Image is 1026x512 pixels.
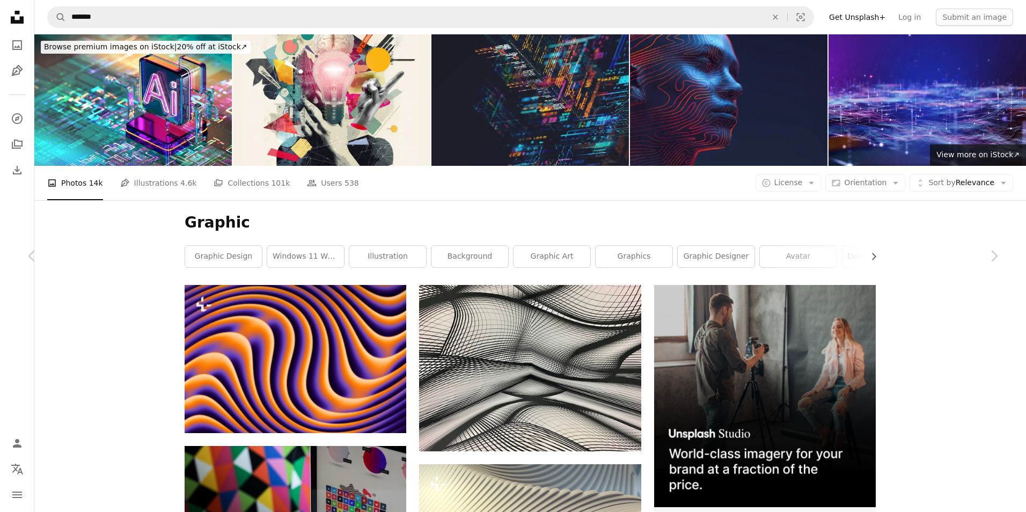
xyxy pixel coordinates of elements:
[6,458,28,480] button: Language
[185,213,876,232] h1: Graphic
[307,166,358,200] a: Users 538
[214,166,290,200] a: Collections 101k
[47,6,814,28] form: Find visuals sitewide
[864,246,876,267] button: scroll list to the right
[185,354,406,363] a: an orange and purple background with wavy lines
[930,144,1026,166] a: View more on iStock↗
[34,34,232,166] img: Digital abstract CPU. AI - Artificial Intelligence and machine learning concept
[6,159,28,181] a: Download History
[6,134,28,155] a: Collections
[678,246,754,267] a: graphic designer
[844,178,886,187] span: Orientation
[120,166,197,200] a: Illustrations 4.6k
[267,246,344,267] a: windows 11 wallpaper
[185,285,406,433] img: an orange and purple background with wavy lines
[910,174,1013,192] button: Sort byRelevance
[44,42,177,51] span: Browse premium images on iStock |
[349,246,426,267] a: illustration
[788,7,814,27] button: Visual search
[34,34,257,60] a: Browse premium images on iStock|20% off at iStock↗
[654,285,876,507] img: file-1715651741414-859baba4300dimage
[271,177,290,189] span: 101k
[936,150,1020,159] span: View more on iStock ↗
[825,174,905,192] button: Orientation
[345,177,359,189] span: 538
[928,178,994,188] span: Relevance
[233,34,430,166] img: Concept of business ideas and startups. Strategic thinking in marketing
[630,34,827,166] img: Digital Human Head Concept For AI, Metaverse And Facial Recognition Technology
[823,9,892,26] a: Get Unsplash+
[48,7,66,27] button: Search Unsplash
[760,246,837,267] a: avatar
[596,246,672,267] a: graphics
[180,177,196,189] span: 4.6k
[829,34,1026,166] img: Futuristic digital geology terrain, digital data telemetry and engineer topography with contour l...
[44,42,247,51] span: 20% off at iStock ↗
[6,433,28,454] a: Log in / Sign up
[6,108,28,129] a: Explore
[936,9,1013,26] button: Submit an image
[6,484,28,506] button: Menu
[431,246,508,267] a: background
[764,7,787,27] button: Clear
[962,204,1026,308] a: Next
[6,34,28,56] a: Photos
[419,285,641,451] img: a black and white photo of a pattern
[774,178,803,187] span: License
[514,246,590,267] a: graphic art
[431,34,629,166] img: AI - Artificial Intelligence - concept CPU quantum computing. Digital transformation and big data
[185,246,262,267] a: graphic design
[892,9,927,26] a: Log in
[756,174,822,192] button: License
[419,363,641,373] a: a black and white photo of a pattern
[928,178,955,187] span: Sort by
[842,246,919,267] a: desktop wallpaper
[6,60,28,82] a: Illustrations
